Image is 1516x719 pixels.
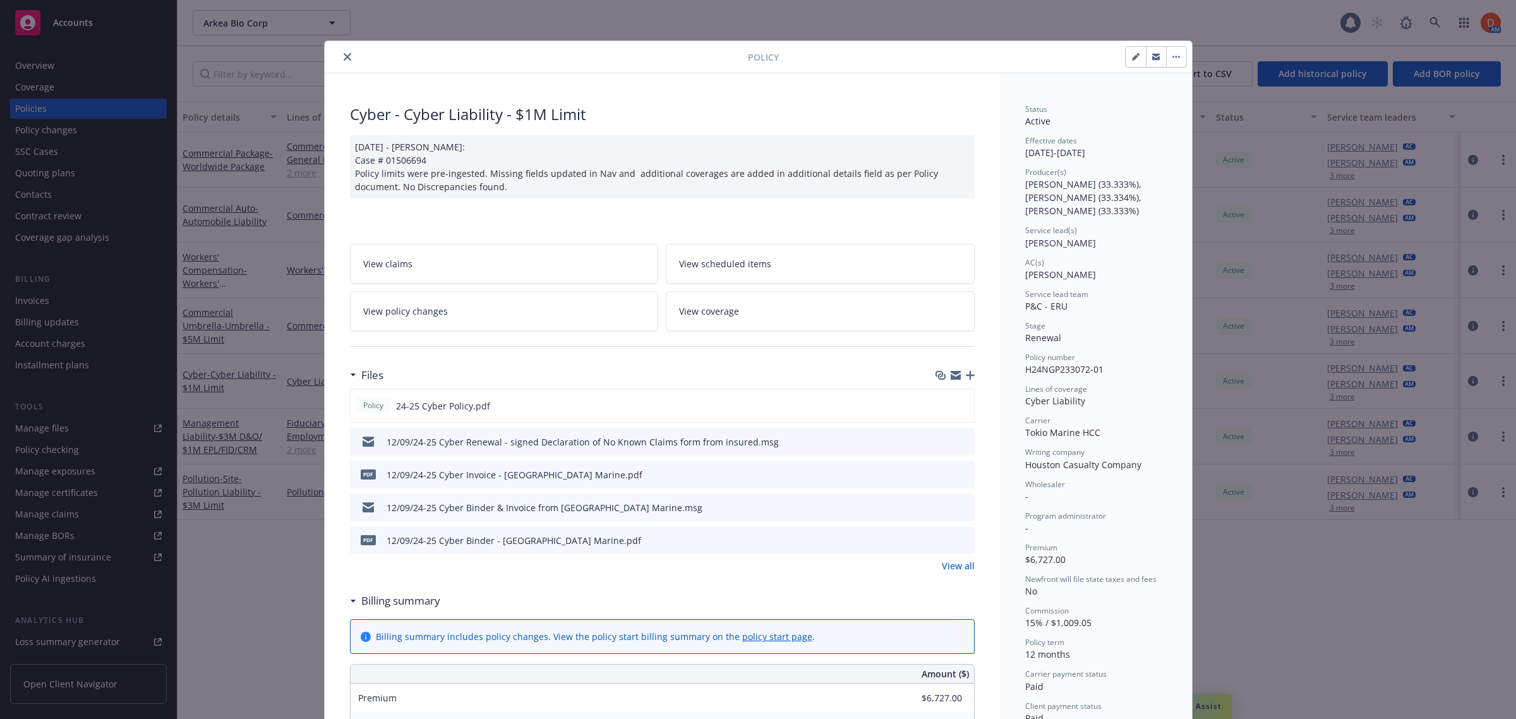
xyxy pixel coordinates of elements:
[396,399,490,413] span: 24-25 Cyber Policy.pdf
[387,435,779,449] div: 12/09/24-25 Cyber Renewal - signed Declaration of No Known Claims form from insured.msg
[679,305,739,318] span: View coverage
[1025,553,1066,565] span: $6,727.00
[1025,135,1077,146] span: Effective dates
[938,501,948,514] button: download file
[1025,257,1044,268] span: AC(s)
[937,399,948,413] button: download file
[350,593,440,609] div: Billing summary
[1025,320,1045,331] span: Stage
[363,257,412,270] span: View claims
[387,501,702,514] div: 12/09/24-25 Cyber Binder & Invoice from [GEOGRAPHIC_DATA] Marine.msg
[1025,269,1096,281] span: [PERSON_NAME]
[350,244,659,284] a: View claims
[387,468,642,481] div: 12/09/24-25 Cyber Invoice - [GEOGRAPHIC_DATA] Marine.pdf
[361,400,386,411] span: Policy
[1025,363,1104,375] span: H24NGP233072-01
[1025,415,1050,426] span: Carrier
[958,534,970,547] button: preview file
[1025,289,1088,299] span: Service lead team
[958,435,970,449] button: preview file
[1025,637,1064,648] span: Policy term
[1025,394,1167,408] div: Cyber Liability
[1025,237,1096,249] span: [PERSON_NAME]
[742,631,812,643] a: policy start page
[1025,384,1087,394] span: Lines of coverage
[666,291,975,331] a: View coverage
[1025,701,1102,711] span: Client payment status
[350,367,383,384] div: Files
[361,367,383,384] h3: Files
[1025,511,1106,521] span: Program administrator
[350,135,975,198] div: [DATE] - [PERSON_NAME]: Case # 01506694 Policy limits were pre-ingested. Missing fields updated i...
[1025,135,1167,159] div: [DATE] - [DATE]
[1025,542,1057,553] span: Premium
[1025,426,1100,438] span: Tokio Marine HCC
[1025,617,1092,629] span: 15% / $1,009.05
[1025,352,1075,363] span: Policy number
[1025,178,1144,217] span: [PERSON_NAME] (33.333%), [PERSON_NAME] (33.334%), [PERSON_NAME] (33.333%)
[340,49,355,64] button: close
[387,534,641,547] div: 12/09/24-25 Cyber Binder - [GEOGRAPHIC_DATA] Marine.pdf
[361,535,376,545] span: pdf
[1025,585,1037,597] span: No
[1025,225,1077,236] span: Service lead(s)
[1025,574,1157,584] span: Newfront will file state taxes and fees
[1025,605,1069,616] span: Commission
[1025,680,1044,692] span: Paid
[376,630,815,643] div: Billing summary includes policy changes. View the policy start billing summary on the .
[358,692,397,704] span: Premium
[1025,447,1085,457] span: Writing company
[958,399,969,413] button: preview file
[958,468,970,481] button: preview file
[1025,104,1047,114] span: Status
[1025,668,1107,679] span: Carrier payment status
[938,534,948,547] button: download file
[938,435,948,449] button: download file
[938,468,948,481] button: download file
[1025,167,1066,178] span: Producer(s)
[748,51,779,64] span: Policy
[666,244,975,284] a: View scheduled items
[361,593,440,609] h3: Billing summary
[1025,522,1028,534] span: -
[1025,459,1141,471] span: Houston Casualty Company
[679,257,771,270] span: View scheduled items
[1025,648,1070,660] span: 12 months
[350,291,659,331] a: View policy changes
[958,501,970,514] button: preview file
[363,305,448,318] span: View policy changes
[1025,332,1061,344] span: Renewal
[887,689,970,708] input: 0.00
[1025,490,1028,502] span: -
[942,559,975,572] a: View all
[361,469,376,479] span: pdf
[350,104,975,125] div: Cyber - Cyber Liability - $1M Limit
[1025,479,1065,490] span: Wholesaler
[1025,300,1068,312] span: P&C - ERU
[1025,115,1050,127] span: Active
[922,667,969,680] span: Amount ($)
